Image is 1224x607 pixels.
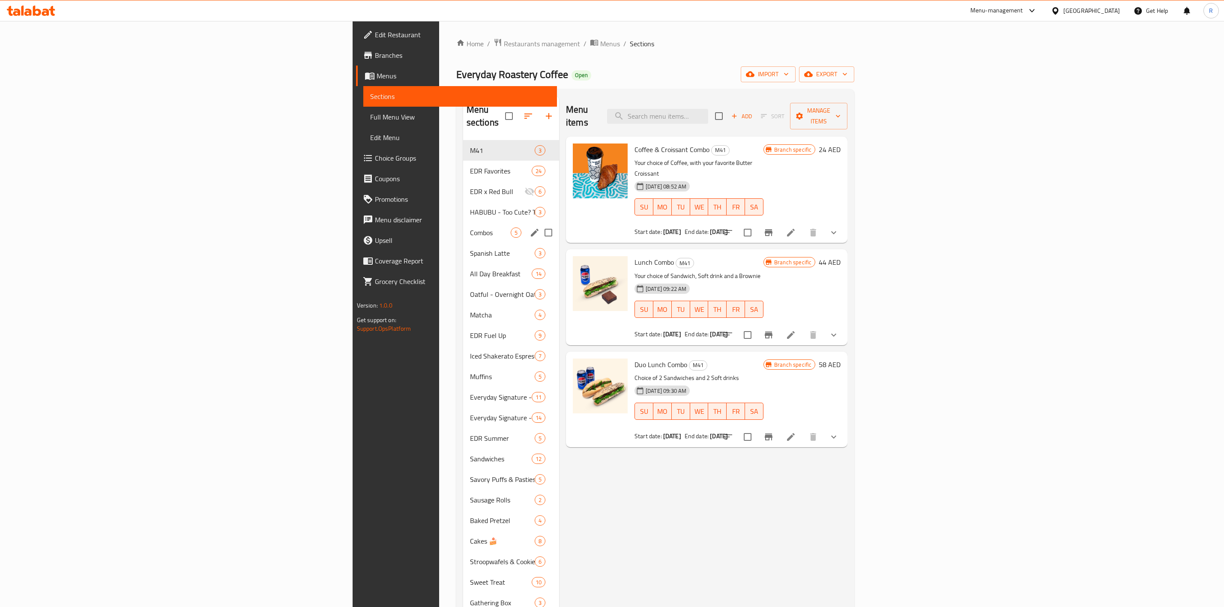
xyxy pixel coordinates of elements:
[532,454,545,464] div: items
[657,201,668,213] span: MO
[470,556,535,567] span: Stroopwafels & Cookies 🧇🍪
[370,91,550,102] span: Sections
[634,256,674,269] span: Lunch Combo
[532,393,545,401] span: 11
[532,392,545,402] div: items
[566,103,597,129] h2: Menu items
[739,224,757,242] span: Select to update
[463,572,559,592] div: Sweet Treat10
[771,258,815,266] span: Branch specific
[712,145,729,155] span: M41
[375,50,550,60] span: Branches
[356,271,557,292] a: Grocery Checklist
[718,427,739,447] button: sort-choices
[535,352,545,360] span: 7
[786,432,796,442] a: Edit menu item
[463,202,559,222] div: HABUBU - Too Cute? Take a Bite!3
[535,517,545,525] span: 4
[356,251,557,271] a: Coverage Report
[663,329,681,340] b: [DATE]
[642,182,690,191] span: [DATE] 08:52 AM
[356,24,557,45] a: Edit Restaurant
[470,474,535,484] span: Savory Puffs & Pasties
[470,166,532,176] div: EDR Favorites
[685,431,709,442] span: End date:
[370,132,550,143] span: Edit Menu
[470,227,511,238] span: Combos
[741,66,796,82] button: import
[375,276,550,287] span: Grocery Checklist
[1209,6,1213,15] span: R
[771,361,815,369] span: Branch specific
[758,427,779,447] button: Branch-specific-item
[535,496,545,504] span: 2
[463,407,559,428] div: Everyday Signature - Iced 🥤14
[470,577,532,587] span: Sweet Treat
[572,72,591,79] span: Open
[535,330,545,341] div: items
[663,431,681,442] b: [DATE]
[745,403,763,420] button: SA
[694,201,705,213] span: WE
[470,454,532,464] div: Sandwiches
[758,222,779,243] button: Branch-specific-item
[463,181,559,202] div: EDR x Red Bull6
[463,325,559,346] div: EDR Fuel Up9
[748,201,760,213] span: SA
[771,146,815,154] span: Branch specific
[363,86,557,107] a: Sections
[727,301,745,318] button: FR
[470,145,535,155] span: M41
[363,127,557,148] a: Edit Menu
[535,188,545,196] span: 6
[470,495,535,505] div: Sausage Rolls
[463,428,559,449] div: EDR Summer5
[463,243,559,263] div: Spanish Latte3
[634,198,653,215] button: SU
[712,303,723,316] span: TH
[470,186,524,197] span: EDR x Red Bull
[638,303,650,316] span: SU
[535,515,545,526] div: items
[375,256,550,266] span: Coverage Report
[730,111,753,121] span: Add
[463,161,559,181] div: EDR Favorites24
[363,107,557,127] a: Full Menu View
[653,301,672,318] button: MO
[573,256,628,311] img: Lunch Combo
[470,330,535,341] div: EDR Fuel Up
[532,414,545,422] span: 14
[535,495,545,505] div: items
[786,330,796,340] a: Edit menu item
[470,536,535,546] span: Cakes 🍰
[532,269,545,279] div: items
[356,230,557,251] a: Upsell
[535,371,545,382] div: items
[803,427,823,447] button: delete
[375,194,550,204] span: Promotions
[535,289,545,299] div: items
[535,351,545,361] div: items
[799,66,854,82] button: export
[642,285,690,293] span: [DATE] 09:22 AM
[463,551,559,572] div: Stroopwafels & Cookies 🧇🍪6
[572,70,591,81] div: Open
[672,301,690,318] button: TU
[755,110,790,123] span: Select section first
[463,284,559,305] div: Oatful - Overnight Oats3
[357,314,396,326] span: Get support on:
[748,405,760,418] span: SA
[463,387,559,407] div: Everyday Signature - Hot11
[745,198,763,215] button: SA
[470,351,535,361] div: Iced Shakerato Espresso
[357,300,378,311] span: Version:
[819,144,841,155] h6: 24 AED
[829,330,839,340] svg: Show Choices
[375,153,550,163] span: Choice Groups
[470,371,535,382] div: Muffins
[727,403,745,420] button: FR
[748,303,760,316] span: SA
[710,107,728,125] span: Select section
